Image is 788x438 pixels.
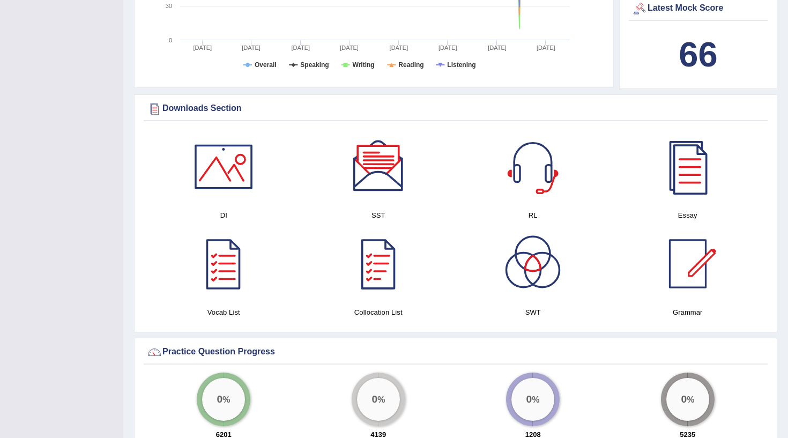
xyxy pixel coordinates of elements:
[340,44,359,51] tspan: [DATE]
[631,1,765,17] div: Latest Mock Score
[152,210,296,221] h4: DI
[353,61,375,69] tspan: Writing
[152,307,296,318] h4: Vocab List
[511,378,554,421] div: %
[461,307,605,318] h4: SWT
[307,307,451,318] h4: Collocation List
[616,307,760,318] h4: Grammar
[371,394,377,405] big: 0
[166,3,172,9] text: 30
[300,61,329,69] tspan: Speaking
[146,101,765,117] div: Downloads Section
[679,35,717,74] b: 66
[681,394,687,405] big: 0
[307,210,451,221] h4: SST
[488,44,507,51] tspan: [DATE]
[666,378,709,421] div: %
[398,61,423,69] tspan: Reading
[357,378,400,421] div: %
[390,44,408,51] tspan: [DATE]
[202,378,245,421] div: %
[438,44,457,51] tspan: [DATE]
[461,210,605,221] h4: RL
[537,44,555,51] tspan: [DATE]
[217,394,223,405] big: 0
[616,210,760,221] h4: Essay
[169,37,172,43] text: 0
[255,61,277,69] tspan: Overall
[526,394,532,405] big: 0
[146,344,765,360] div: Practice Question Progress
[193,44,212,51] tspan: [DATE]
[447,61,475,69] tspan: Listening
[291,44,310,51] tspan: [DATE]
[242,44,261,51] tspan: [DATE]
